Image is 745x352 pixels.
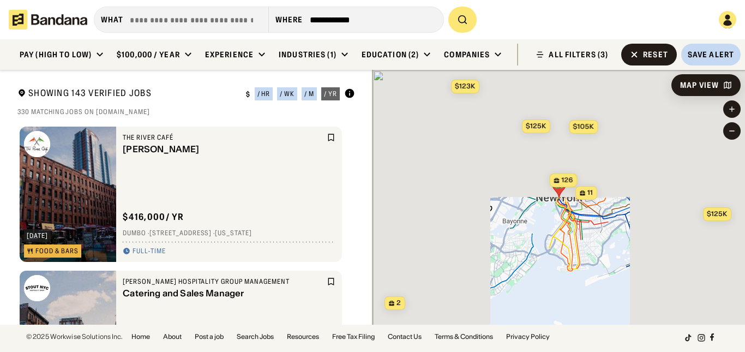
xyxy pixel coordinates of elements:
div: $ [246,90,250,99]
img: Bandana logotype [9,10,87,29]
div: The River Café [123,133,325,142]
div: / wk [280,91,295,97]
div: [PERSON_NAME] Hospitality Group Management [123,277,325,286]
img: The River Café logo [24,131,50,157]
div: © 2025 Workwise Solutions Inc. [26,333,123,340]
a: About [163,333,182,340]
div: Industries (1) [279,50,337,59]
div: / hr [257,91,271,97]
div: 330 matching jobs on [DOMAIN_NAME] [17,108,355,116]
a: Search Jobs [237,333,274,340]
div: $100,000 / year [117,50,180,59]
span: 2 [396,299,401,308]
a: Resources [287,333,319,340]
div: Reset [643,51,668,58]
img: Stout Hospitality Group Management logo [24,275,50,301]
a: Terms & Conditions [435,333,493,340]
span: $123k [455,82,475,90]
div: Pay (High to Low) [20,50,92,59]
a: Post a job [195,333,224,340]
div: Education (2) [362,50,419,59]
span: 126 [561,176,573,185]
a: Contact Us [388,333,422,340]
div: Save Alert [688,50,734,59]
div: Where [275,15,303,25]
a: Free Tax Filing [332,333,375,340]
div: what [101,15,123,25]
div: ALL FILTERS (3) [549,51,608,58]
a: Privacy Policy [506,333,550,340]
div: / m [304,91,314,97]
div: Dumbo · [STREET_ADDRESS] · [US_STATE] [123,229,335,238]
div: grid [17,122,355,325]
div: Companies [444,50,490,59]
div: Map View [680,81,719,89]
div: Showing 143 Verified Jobs [17,87,237,101]
span: $125k [707,210,727,218]
div: Food & Bars [35,248,79,254]
div: Catering and Sales Manager [123,288,325,299]
a: Home [131,333,150,340]
div: [DATE] [27,232,48,239]
div: Experience [205,50,254,59]
span: $105k [573,122,593,130]
span: $125k [526,122,546,130]
div: $ 416,000 / yr [123,211,184,223]
div: [PERSON_NAME] [123,144,325,154]
div: / yr [324,91,337,97]
span: 11 [587,188,593,198]
div: Full-time [133,247,166,256]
